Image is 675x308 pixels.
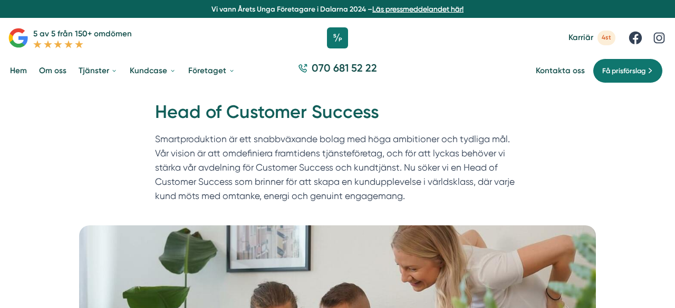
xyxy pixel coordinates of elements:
a: Läs pressmeddelandet här! [372,5,464,13]
span: Få prisförslag [602,65,645,76]
p: Vi vann Årets Unga Företagare i Dalarna 2024 – [4,4,671,14]
p: 5 av 5 från 150+ omdömen [33,27,132,40]
span: 4st [597,31,615,45]
a: 070 681 52 22 [294,61,381,81]
a: Kundcase [128,58,178,84]
a: Hem [8,58,29,84]
a: Kontakta oss [536,66,585,76]
p: Smartproduktion är ett snabbväxande bolag med höga ambitioner och tydliga mål. Vår vision är att ... [155,132,520,208]
a: Tjänster [76,58,120,84]
a: Karriär 4st [568,31,615,45]
span: 070 681 52 22 [312,61,377,76]
a: Företaget [186,58,237,84]
a: Få prisförslag [593,58,663,83]
a: Om oss [37,58,69,84]
span: Karriär [568,33,593,43]
h1: Head of Customer Success [155,100,520,132]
